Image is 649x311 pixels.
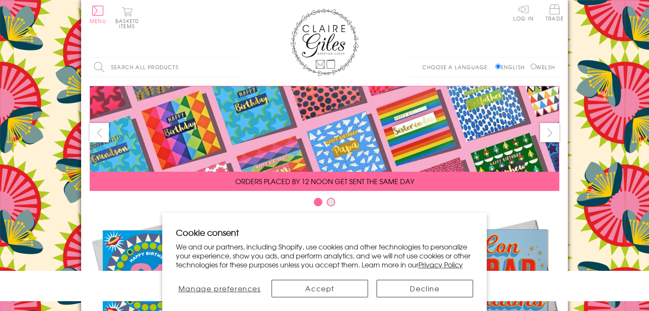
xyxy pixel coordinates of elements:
[90,123,109,142] button: prev
[418,259,463,270] a: Privacy Policy
[495,64,501,69] input: English
[546,4,564,23] a: Trade
[235,176,414,186] span: ORDERS PLACED BY 12 NOON GET SENT THE SAME DAY
[314,198,322,206] button: Carousel Page 1 (Current Slide)
[531,64,536,69] input: Welsh
[546,4,564,21] span: Trade
[90,197,559,211] div: Carousel Pagination
[531,63,555,71] label: Welsh
[377,280,473,297] button: Decline
[90,17,106,25] span: Menu
[290,9,359,76] img: Claire Giles Greetings Cards
[495,63,529,71] label: English
[176,242,473,269] p: We and our partners, including Shopify, use cookies and other technologies to personalize your ex...
[231,58,239,77] input: Search
[176,280,263,297] button: Manage preferences
[513,4,534,21] a: Log In
[327,198,335,206] button: Carousel Page 2
[272,280,368,297] button: Accept
[115,7,139,29] button: Basket0 items
[540,123,559,142] button: next
[90,6,106,23] button: Menu
[176,226,473,238] h2: Cookie consent
[178,283,261,293] span: Manage preferences
[422,63,494,71] p: Choose a language:
[119,17,139,30] span: 0 items
[90,58,239,77] input: Search all products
